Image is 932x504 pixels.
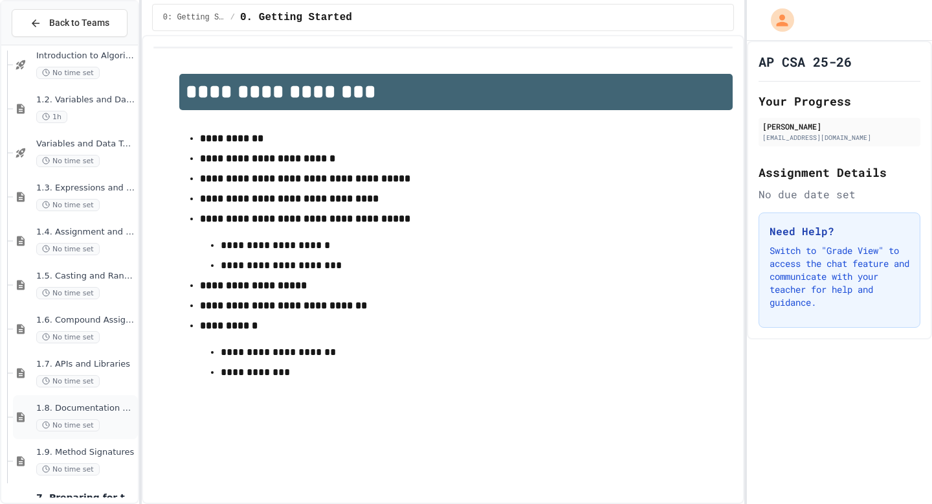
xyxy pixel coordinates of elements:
span: 1.7. APIs and Libraries [36,359,135,370]
p: Switch to "Grade View" to access the chat feature and communicate with your teacher for help and ... [770,244,909,309]
span: 0: Getting Started [163,12,225,23]
span: 7. Preparing for the Exam [36,492,135,503]
span: No time set [36,331,100,343]
span: Variables and Data Types - Quiz [36,139,135,150]
span: No time set [36,67,100,79]
span: No time set [36,419,100,431]
span: 0. Getting Started [240,10,352,25]
div: My Account [757,5,797,35]
span: No time set [36,287,100,299]
span: 1.5. Casting and Ranges of Values [36,271,135,282]
span: / [230,12,235,23]
span: No time set [36,155,100,167]
button: Back to Teams [12,9,128,37]
span: No time set [36,199,100,211]
span: 1.2. Variables and Data Types [36,95,135,106]
span: 1.3. Expressions and Output [New] [36,183,135,194]
h1: AP CSA 25-26 [759,52,852,71]
span: 1h [36,111,67,123]
span: 1.9. Method Signatures [36,447,135,458]
div: [PERSON_NAME] [762,120,916,132]
div: No due date set [759,187,920,202]
span: 1.6. Compound Assignment Operators [36,315,135,326]
span: Introduction to Algorithms, Programming, and Compilers [36,51,135,62]
h2: Assignment Details [759,163,920,181]
span: No time set [36,375,100,387]
h2: Your Progress [759,92,920,110]
span: No time set [36,243,100,255]
span: 1.4. Assignment and Input [36,227,135,238]
span: Back to Teams [49,16,109,30]
div: [EMAIL_ADDRESS][DOMAIN_NAME] [762,133,916,143]
span: 1.8. Documentation with Comments and Preconditions [36,403,135,414]
h3: Need Help? [770,223,909,239]
span: No time set [36,463,100,475]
